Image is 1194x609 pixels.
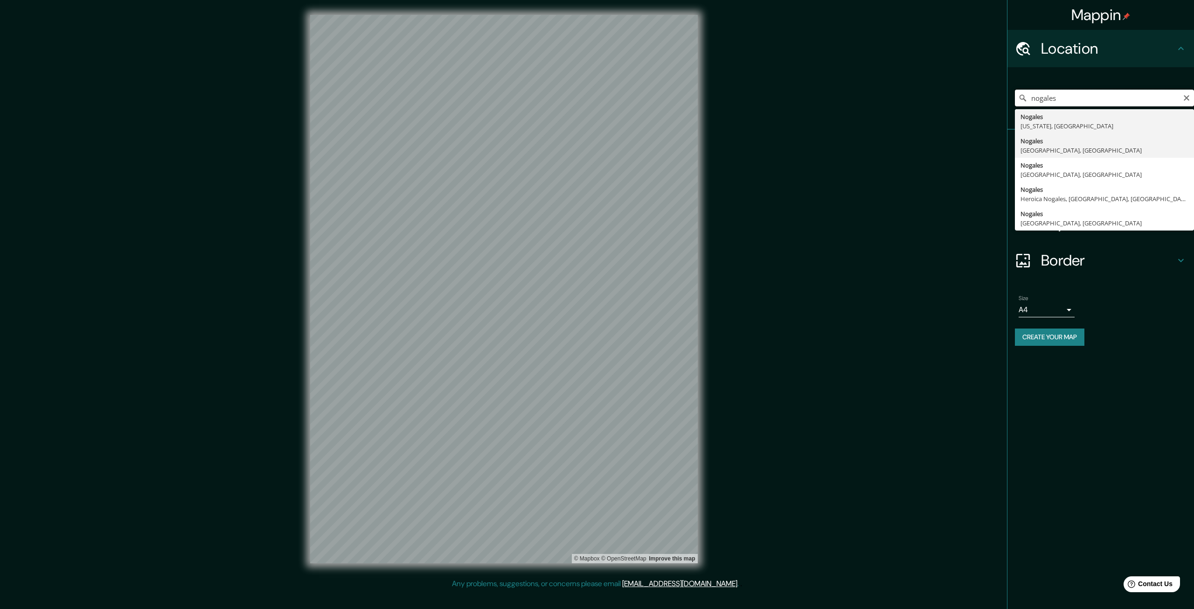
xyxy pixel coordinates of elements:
[1007,167,1194,204] div: Style
[1020,112,1188,121] div: Nogales
[1020,218,1188,228] div: [GEOGRAPHIC_DATA], [GEOGRAPHIC_DATA]
[1007,30,1194,67] div: Location
[1007,130,1194,167] div: Pins
[310,15,698,563] canvas: Map
[1041,251,1175,270] h4: Border
[1020,146,1188,155] div: [GEOGRAPHIC_DATA], [GEOGRAPHIC_DATA]
[1019,294,1028,302] label: Size
[1123,13,1130,20] img: pin-icon.png
[740,578,742,589] div: .
[1007,204,1194,242] div: Layout
[1111,573,1184,599] iframe: Help widget launcher
[1041,39,1175,58] h4: Location
[1020,209,1188,218] div: Nogales
[1007,242,1194,279] div: Border
[1020,194,1188,203] div: Heroica Nogales, [GEOGRAPHIC_DATA], [GEOGRAPHIC_DATA]
[452,578,739,589] p: Any problems, suggestions, or concerns please email .
[649,555,695,562] a: Map feedback
[1071,6,1131,24] h4: Mappin
[1020,185,1188,194] div: Nogales
[1020,170,1188,179] div: [GEOGRAPHIC_DATA], [GEOGRAPHIC_DATA]
[1041,214,1175,232] h4: Layout
[1015,329,1084,346] button: Create your map
[1020,161,1188,170] div: Nogales
[1015,90,1194,106] input: Pick your city or area
[739,578,740,589] div: .
[1019,302,1075,317] div: A4
[1020,121,1188,131] div: [US_STATE], [GEOGRAPHIC_DATA]
[1020,136,1188,146] div: Nogales
[622,579,737,588] a: [EMAIL_ADDRESS][DOMAIN_NAME]
[601,555,646,562] a: OpenStreetMap
[1183,93,1190,102] button: Clear
[574,555,600,562] a: Mapbox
